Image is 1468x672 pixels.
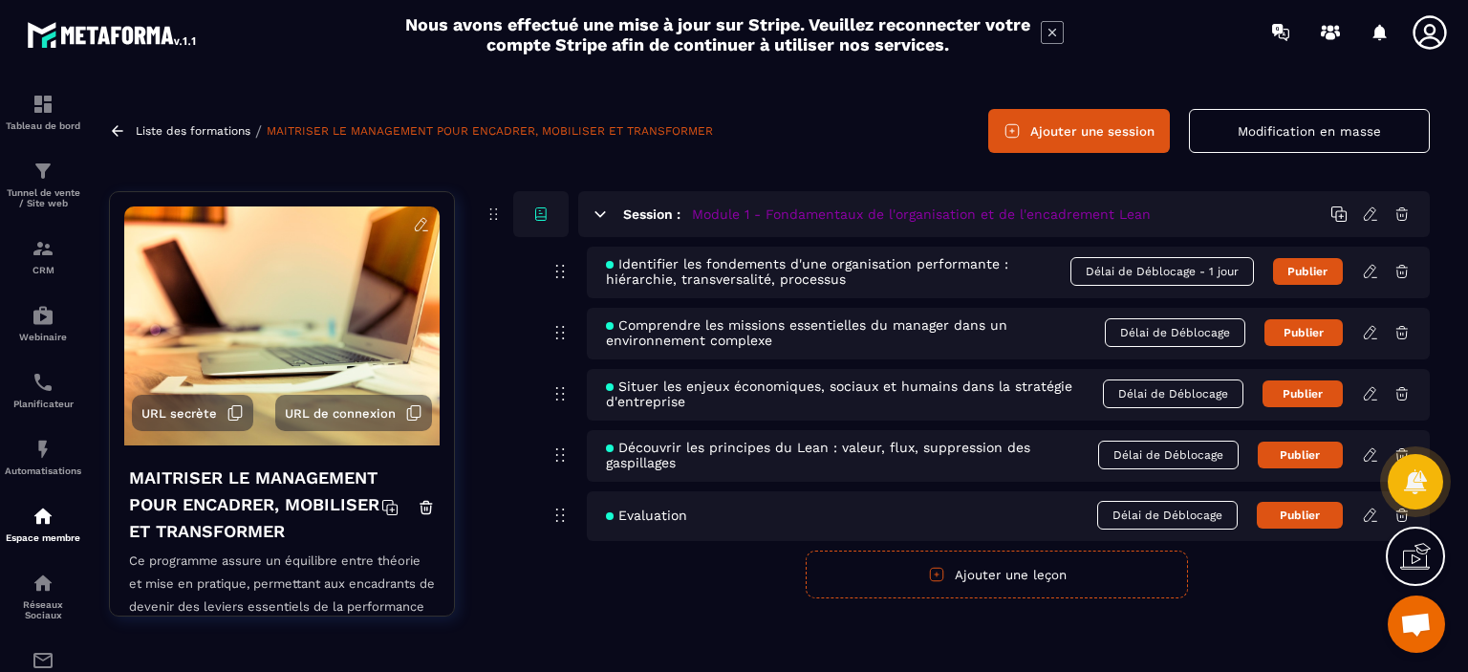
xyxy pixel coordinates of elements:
img: automations [32,304,54,327]
span: Délai de Déblocage [1097,501,1238,530]
p: Webinaire [5,332,81,342]
img: automations [32,438,54,461]
a: social-networksocial-networkRéseaux Sociaux [5,557,81,635]
button: URL secrète [132,395,253,431]
span: Découvrir les principes du Lean : valeur, flux, suppression des gaspillages [606,440,1098,470]
button: Publier [1264,319,1343,346]
img: background [124,206,440,445]
a: schedulerschedulerPlanificateur [5,357,81,423]
p: Planificateur [5,399,81,409]
a: Ouvrir le chat [1388,596,1445,653]
button: URL de connexion [275,395,432,431]
span: Délai de Déblocage [1098,441,1239,469]
img: social-network [32,572,54,595]
span: URL de connexion [285,406,396,421]
button: Publier [1258,442,1343,468]
span: Comprendre les missions essentielles du manager dans un environnement complexe [606,317,1105,348]
img: scheduler [32,371,54,394]
h4: MAITRISER LE MANAGEMENT POUR ENCADRER, MOBILISER ET TRANSFORMER [129,465,381,545]
img: formation [32,237,54,260]
a: MAITRISER LE MANAGEMENT POUR ENCADRER, MOBILISER ET TRANSFORMER [267,124,713,138]
span: Délai de Déblocage - 1 jour [1070,257,1254,286]
a: Liste des formations [136,124,250,138]
a: automationsautomationsWebinaire [5,290,81,357]
img: formation [32,93,54,116]
img: email [32,649,54,672]
button: Publier [1273,258,1343,285]
p: Tableau de bord [5,120,81,131]
p: Réseaux Sociaux [5,599,81,620]
p: CRM [5,265,81,275]
button: Modification en masse [1189,109,1430,153]
button: Ajouter une session [988,109,1170,153]
button: Ajouter une leçon [806,551,1188,598]
p: Espace membre [5,532,81,543]
img: formation [32,160,54,183]
span: Délai de Déblocage [1105,318,1245,347]
p: Automatisations [5,466,81,476]
span: URL secrète [141,406,217,421]
span: Délai de Déblocage [1103,379,1243,408]
img: logo [27,17,199,52]
h6: Session : [623,206,680,222]
p: Tunnel de vente / Site web [5,187,81,208]
h2: Nous avons effectué une mise à jour sur Stripe. Veuillez reconnecter votre compte Stripe afin de ... [404,14,1031,54]
h5: Module 1 - Fondamentaux de l'organisation et de l'encadrement Lean [692,205,1151,224]
a: formationformationTunnel de vente / Site web [5,145,81,223]
span: Situer les enjeux économiques, sociaux et humains dans la stratégie d'entreprise [606,379,1103,409]
span: / [255,122,262,141]
a: automationsautomationsEspace membre [5,490,81,557]
span: Identifier les fondements d'une organisation performante : hiérarchie, transversalité, processus [606,256,1070,287]
button: Publier [1263,380,1343,407]
img: automations [32,505,54,528]
a: formationformationCRM [5,223,81,290]
a: formationformationTableau de bord [5,78,81,145]
button: Publier [1257,502,1343,529]
span: Evaluation [606,508,687,523]
a: automationsautomationsAutomatisations [5,423,81,490]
